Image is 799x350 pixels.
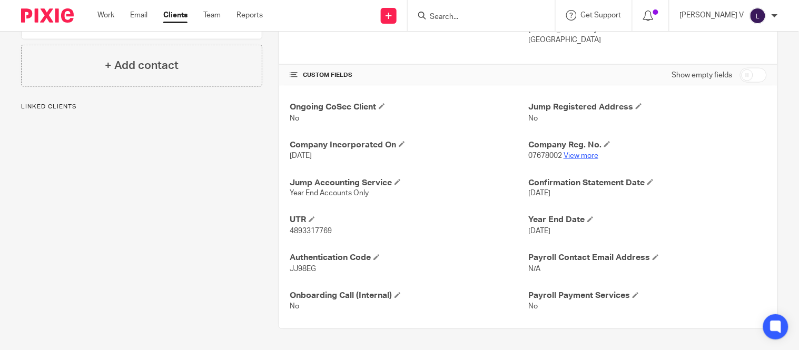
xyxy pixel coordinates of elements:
[290,266,316,273] span: JJ98EG
[290,303,299,311] span: No
[581,12,622,19] span: Get Support
[672,70,733,81] label: Show empty fields
[163,10,188,21] a: Clients
[290,253,528,264] h4: Authentication Code
[290,190,369,197] span: Year End Accounts Only
[290,139,528,151] h4: Company Incorporated On
[236,10,263,21] a: Reports
[680,10,744,21] p: [PERSON_NAME] V
[528,139,767,151] h4: Company Reg. No.
[528,177,767,188] h4: Confirmation Statement Date
[528,228,550,235] span: [DATE]
[21,8,74,23] img: Pixie
[528,253,767,264] h4: Payroll Contact Email Address
[203,10,221,21] a: Team
[528,291,767,302] h4: Payroll Payment Services
[290,215,528,226] h4: UTR
[105,57,179,74] h4: + Add contact
[290,291,528,302] h4: Onboarding Call (Internal)
[21,103,262,111] p: Linked clients
[749,7,766,24] img: svg%3E
[290,152,312,159] span: [DATE]
[528,266,540,273] span: N/A
[290,71,528,79] h4: CUSTOM FIELDS
[290,228,332,235] span: 4893317769
[528,152,562,159] span: 07678002
[290,177,528,188] h4: Jump Accounting Service
[528,215,767,226] h4: Year End Date
[429,13,524,22] input: Search
[564,152,598,159] a: View more
[290,115,299,122] span: No
[290,102,528,113] h4: Ongoing CoSec Client
[130,10,147,21] a: Email
[528,35,767,45] p: [GEOGRAPHIC_DATA]
[528,190,550,197] span: [DATE]
[528,303,538,311] span: No
[528,102,767,113] h4: Jump Registered Address
[528,115,538,122] span: No
[97,10,114,21] a: Work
